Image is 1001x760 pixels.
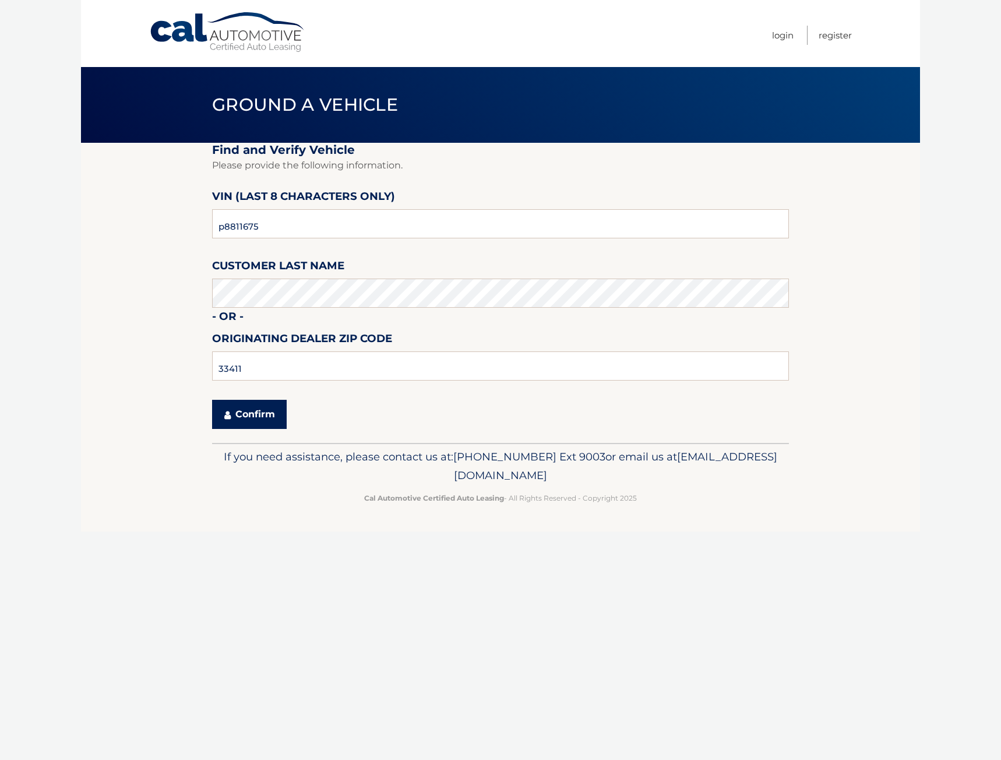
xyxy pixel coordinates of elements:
[453,450,605,463] span: [PHONE_NUMBER] Ext 9003
[212,188,395,209] label: VIN (last 8 characters only)
[149,12,306,53] a: Cal Automotive
[212,94,398,115] span: Ground a Vehicle
[212,143,789,157] h2: Find and Verify Vehicle
[212,157,789,174] p: Please provide the following information.
[212,257,344,279] label: Customer Last Name
[220,448,781,485] p: If you need assistance, please contact us at: or email us at
[212,308,244,329] label: - or -
[772,26,794,45] a: Login
[212,400,287,429] button: Confirm
[819,26,852,45] a: Register
[212,330,392,351] label: Originating Dealer Zip Code
[220,492,781,504] p: - All Rights Reserved - Copyright 2025
[364,494,504,502] strong: Cal Automotive Certified Auto Leasing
